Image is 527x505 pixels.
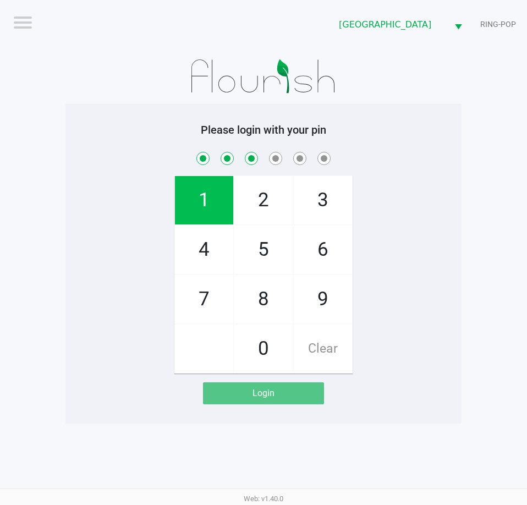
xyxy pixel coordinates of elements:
[480,19,516,30] span: RING-POP
[234,275,293,323] span: 8
[244,495,283,503] span: Web: v1.40.0
[234,176,293,224] span: 2
[74,123,453,136] h5: Please login with your pin
[175,275,233,323] span: 7
[234,325,293,373] span: 0
[448,12,469,37] button: Select
[294,325,352,373] span: Clear
[234,226,293,274] span: 5
[294,176,352,224] span: 3
[175,226,233,274] span: 4
[175,176,233,224] span: 1
[339,18,441,31] span: [GEOGRAPHIC_DATA]
[294,226,352,274] span: 6
[294,275,352,323] span: 9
